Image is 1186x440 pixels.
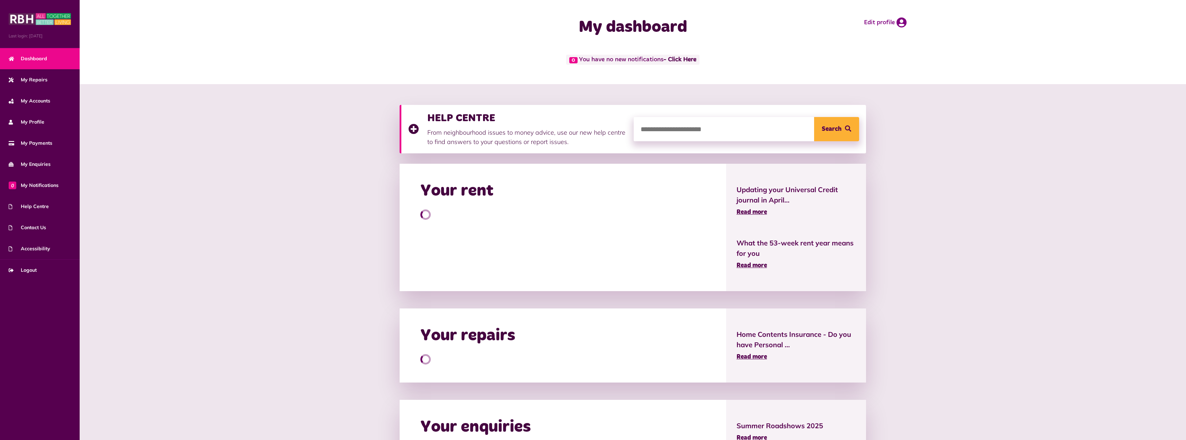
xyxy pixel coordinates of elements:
button: Search [814,117,859,141]
p: From neighbourhood issues to money advice, use our new help centre to find answers to your questi... [427,128,627,146]
a: Updating your Universal Credit journal in April... Read more [737,185,856,217]
span: Read more [737,354,767,360]
span: My Repairs [9,76,47,83]
span: What the 53-week rent year means for you [737,238,856,259]
a: Home Contents Insurance - Do you have Personal ... Read more [737,329,856,362]
span: Dashboard [9,55,47,62]
span: 0 [9,181,16,189]
span: My Accounts [9,97,50,105]
span: My Profile [9,118,44,126]
span: You have no new notifications [566,55,699,65]
a: What the 53-week rent year means for you Read more [737,238,856,270]
span: Last login: [DATE] [9,33,71,39]
a: Edit profile [864,17,907,28]
h2: Your repairs [420,326,515,346]
a: - Click Here [663,57,696,63]
span: Updating your Universal Credit journal in April... [737,185,856,205]
span: My Enquiries [9,161,51,168]
span: Accessibility [9,245,50,252]
span: Search [822,117,841,141]
h1: My dashboard [494,17,772,37]
span: Summer Roadshows 2025 [737,421,856,431]
span: Logout [9,267,37,274]
h2: Your enquiries [420,417,531,437]
span: Help Centre [9,203,49,210]
span: Read more [737,262,767,269]
span: Read more [737,209,767,215]
span: My Notifications [9,182,59,189]
img: MyRBH [9,12,71,26]
span: Home Contents Insurance - Do you have Personal ... [737,329,856,350]
span: 0 [569,57,578,63]
h2: Your rent [420,181,493,201]
h3: HELP CENTRE [427,112,627,124]
span: My Payments [9,140,52,147]
span: Contact Us [9,224,46,231]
